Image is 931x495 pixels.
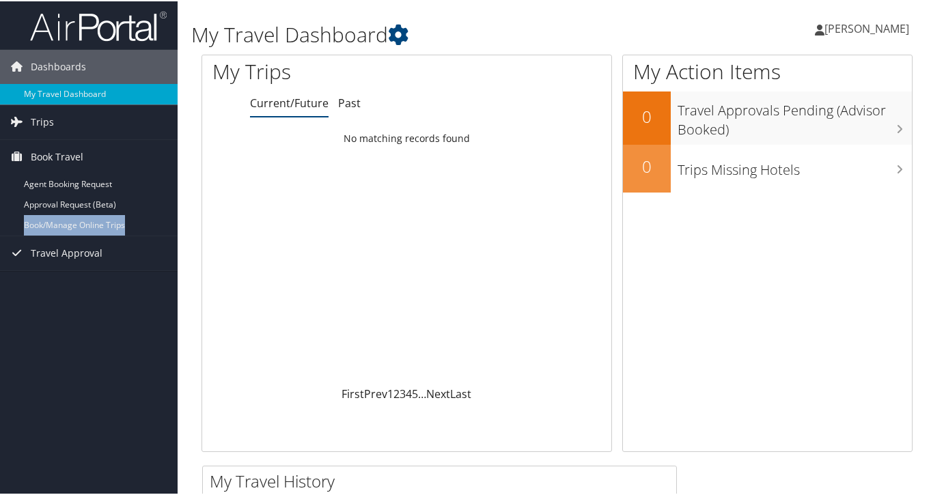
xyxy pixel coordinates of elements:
h3: Travel Approvals Pending (Advisor Booked) [678,93,912,138]
a: Current/Future [250,94,329,109]
a: 0Trips Missing Hotels [623,143,912,191]
a: 5 [412,385,418,400]
a: 1 [387,385,393,400]
span: … [418,385,426,400]
span: Travel Approval [31,235,102,269]
a: Past [338,94,361,109]
a: Next [426,385,450,400]
a: [PERSON_NAME] [815,7,923,48]
a: Prev [364,385,387,400]
h1: My Action Items [623,56,912,85]
h3: Trips Missing Hotels [678,152,912,178]
h2: 0 [623,154,671,177]
span: [PERSON_NAME] [824,20,909,35]
span: Book Travel [31,139,83,173]
a: First [342,385,364,400]
h1: My Travel Dashboard [191,19,679,48]
span: Dashboards [31,48,86,83]
h2: My Travel History [210,468,676,492]
a: 4 [406,385,412,400]
h2: 0 [623,104,671,127]
a: 3 [400,385,406,400]
a: 2 [393,385,400,400]
h1: My Trips [212,56,430,85]
span: Trips [31,104,54,138]
img: airportal-logo.png [30,9,167,41]
a: 0Travel Approvals Pending (Advisor Booked) [623,90,912,143]
a: Last [450,385,471,400]
td: No matching records found [202,125,611,150]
